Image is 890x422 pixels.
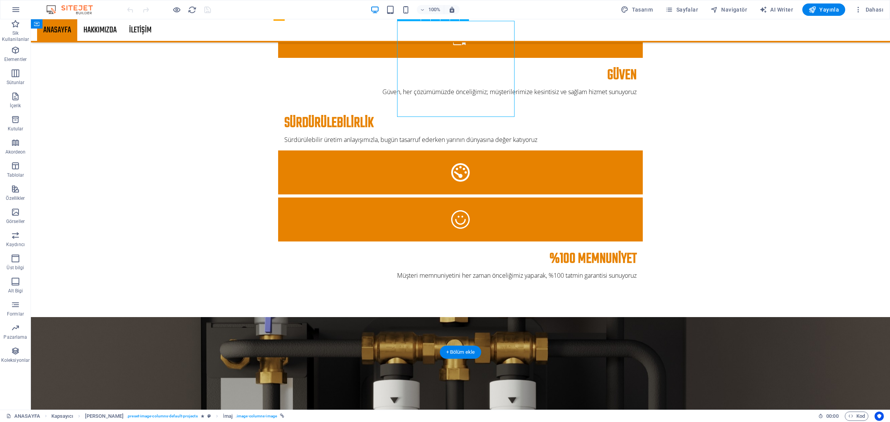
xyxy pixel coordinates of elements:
button: AI Writer [756,3,796,16]
button: Usercentrics [875,412,884,421]
p: Görseller [6,218,25,225]
span: Seçmek için tıkla. Düzenlemek için çift tıkla [51,412,73,421]
p: Elementler [4,56,27,62]
span: Kod [848,412,865,421]
i: Sayfayı yeniden yükleyin [188,5,197,14]
p: Kutular [8,126,24,132]
span: Dahası [854,6,883,14]
p: Pazarlama [3,334,27,340]
p: Sütunlar [7,79,25,86]
i: Bu element bağlantılı [280,414,284,418]
i: Yeniden boyutlandırmada yakınlaştırma düzeyini seçilen cihaza uyacak şekilde otomatik olarak ayarla. [448,6,455,13]
span: AI Writer [759,6,793,14]
nav: breadcrumb [51,412,284,421]
span: Sayfalar [665,6,698,14]
button: 100% [417,5,444,14]
i: Bu element, özelleştirilebilir bir ön ayar [207,414,211,418]
div: Tasarım (Ctrl+Alt+Y) [618,3,656,16]
p: Alt Bigi [8,288,23,294]
span: 00 00 [826,412,838,421]
button: Ön izleme modundan çıkıp düzenlemeye devam etmek için buraya tıklayın [172,5,181,14]
button: Dahası [851,3,887,16]
a: Seçimi iptal etmek için tıkla. Sayfaları açmak için çift tıkla [6,412,40,421]
span: Yayınla [808,6,839,14]
span: Seçmek için tıkla. Düzenlemek için çift tıkla [85,412,124,421]
h6: 100% [428,5,441,14]
p: Formlar [7,311,24,317]
i: Element bir animasyon içeriyor [201,414,204,418]
div: + Bölüm ekle [440,346,481,359]
span: . preset-image-columns-default-projects [127,412,198,421]
img: Editor Logo [44,5,102,14]
p: Kaydırıcı [6,241,25,248]
h6: Oturum süresi [818,412,839,421]
p: Tablolar [7,172,24,178]
p: İçerik [10,103,21,109]
span: Tasarım [621,6,653,14]
p: Akordeon [5,149,26,155]
button: Yayınla [802,3,845,16]
button: Sayfalar [662,3,701,16]
button: reload [187,5,197,14]
button: Tasarım [618,3,656,16]
span: Navigatör [710,6,747,14]
button: Navigatör [707,3,750,16]
p: Özellikler [6,195,25,201]
button: Kod [845,412,868,421]
span: : [832,413,833,419]
span: Seçmek için tıkla. Düzenlemek için çift tıkla [223,412,233,421]
span: . image-columns-image [236,412,277,421]
p: Koleksiyonlar [1,357,30,363]
p: Üst bilgi [7,265,24,271]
